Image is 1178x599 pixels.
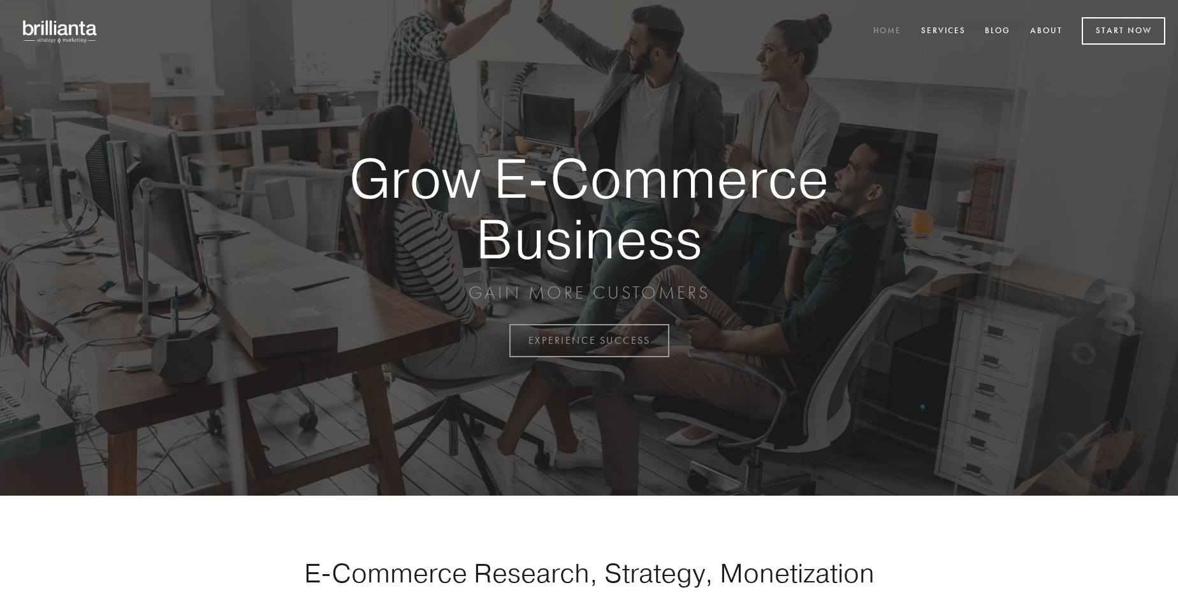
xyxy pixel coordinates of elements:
a: Start Now [1082,17,1165,45]
a: Home [865,21,910,42]
p: GAIN MORE CUSTOMERS [305,281,873,304]
a: Blog [977,21,1019,42]
h1: E-Commerce Research, Strategy, Monetization [264,557,914,589]
a: About [1022,21,1071,42]
a: Services [913,21,974,42]
img: brillianta - research, strategy, marketing [13,13,108,50]
a: EXPERIENCE SUCCESS [509,324,669,357]
strong: Grow E-Commerce Business [305,148,873,269]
